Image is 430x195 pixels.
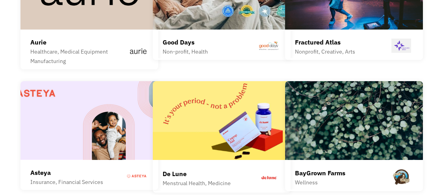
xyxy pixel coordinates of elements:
a: AsteyaInsurance, Financial Services [20,81,158,190]
div: De Lune [163,169,231,178]
div: Wellness [295,178,345,187]
div: Good Days [163,37,208,47]
div: Insurance, Financial Services [30,177,103,187]
div: Asteya [30,168,103,177]
div: Menstrual Health, Medicine [163,178,231,188]
div: Non-profit, Health [163,47,208,56]
div: BayGrown Farms [295,168,345,178]
a: De LuneMenstrual Health, Medicine [153,81,291,193]
div: Nonprofit, Creative, Arts [295,47,355,56]
div: Fractured Atlas [295,37,355,47]
div: Aurie [30,37,128,47]
a: BayGrown FarmsWellness [285,81,423,191]
div: Healthcare, Medical Equipment Manufacturing [30,47,128,66]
